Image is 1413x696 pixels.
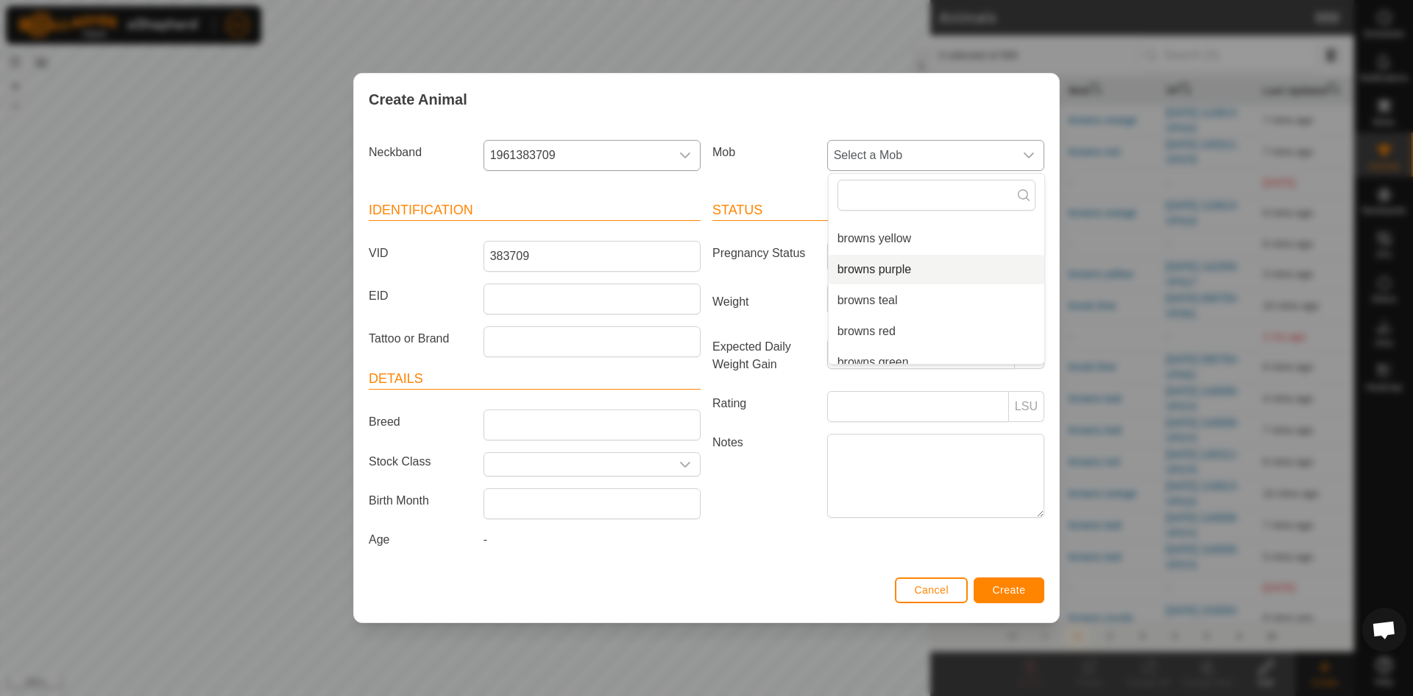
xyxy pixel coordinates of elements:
label: Breed [363,409,478,435]
div: dropdown trigger [1014,141,1044,170]
label: Neckband [363,140,478,165]
button: Create [974,577,1044,603]
label: Mob [706,140,821,165]
li: browns purple [829,255,1044,284]
label: Pregnancy Status [706,241,821,266]
p-inputgroup-addon: LSU [1009,391,1044,422]
div: dropdown trigger [670,141,700,170]
header: Identification [369,200,701,221]
span: browns purple [837,261,912,278]
label: EID [363,284,478,309]
ul: Option List [829,69,1044,377]
span: Select a Mob [828,141,1014,170]
div: dropdown trigger [670,453,700,476]
span: browns yellow [837,230,911,247]
div: Open chat [1362,608,1406,652]
label: Age [363,531,478,549]
label: Rating [706,391,821,416]
span: Create [993,584,1026,596]
label: Birth Month [363,488,478,513]
button: Cancel [895,577,968,603]
span: browns red [837,323,896,340]
label: Stock Class [363,452,478,471]
li: browns red [829,317,1044,346]
header: Status [712,200,1044,221]
li: browns yellow [829,224,1044,253]
label: Weight [706,284,821,320]
label: VID [363,241,478,266]
label: Tattoo or Brand [363,326,478,351]
span: browns green [837,354,909,371]
li: browns teal [829,286,1044,315]
label: Expected Daily Weight Gain [706,338,821,373]
span: - [484,533,487,546]
span: browns teal [837,292,898,309]
li: browns green [829,348,1044,377]
span: 1961383709 [484,141,670,170]
header: Details [369,369,701,390]
span: Create Animal [369,88,467,110]
span: Cancel [914,584,949,596]
label: Notes [706,434,821,517]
